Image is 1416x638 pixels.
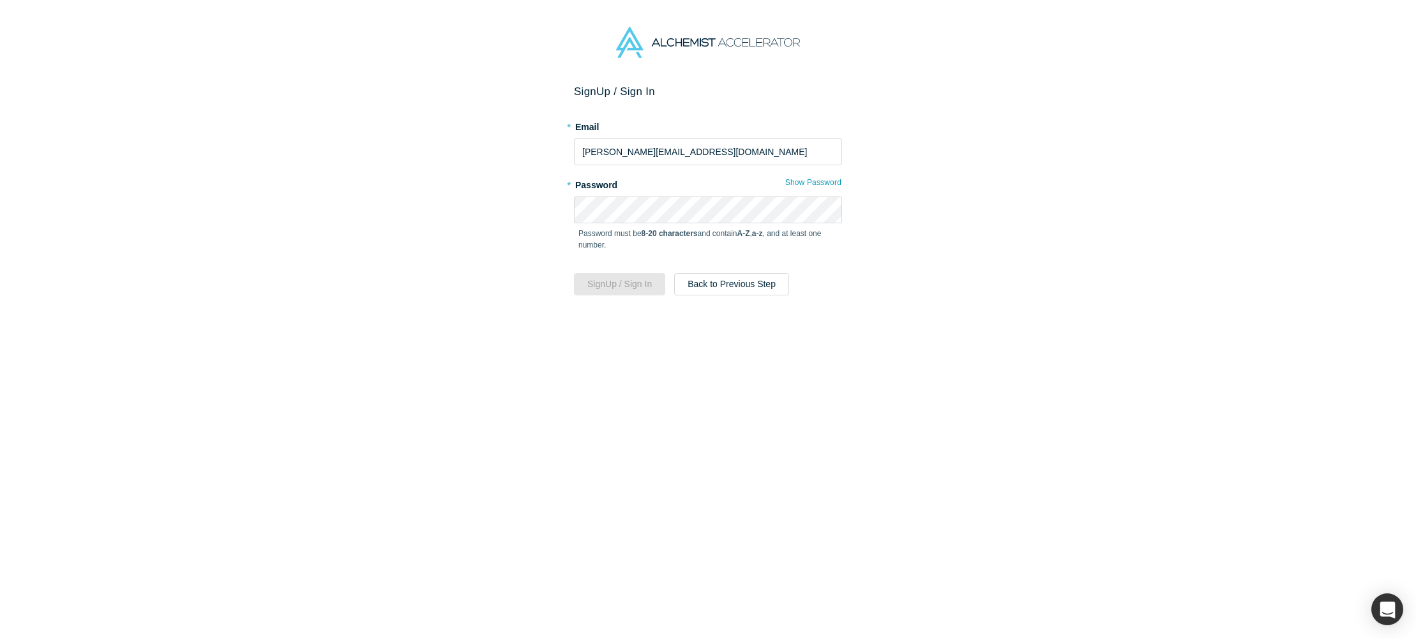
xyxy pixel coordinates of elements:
label: Email [574,116,842,134]
img: Alchemist Accelerator Logo [616,27,800,58]
strong: A-Z [737,229,750,238]
strong: a-z [752,229,763,238]
label: Password [574,174,842,192]
p: Password must be and contain , , and at least one number. [578,228,838,251]
button: Back to Previous Step [674,273,789,295]
strong: 8-20 characters [642,229,698,238]
button: SignUp / Sign In [574,273,665,295]
button: Show Password [785,174,842,191]
h2: Sign Up / Sign In [574,85,842,98]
